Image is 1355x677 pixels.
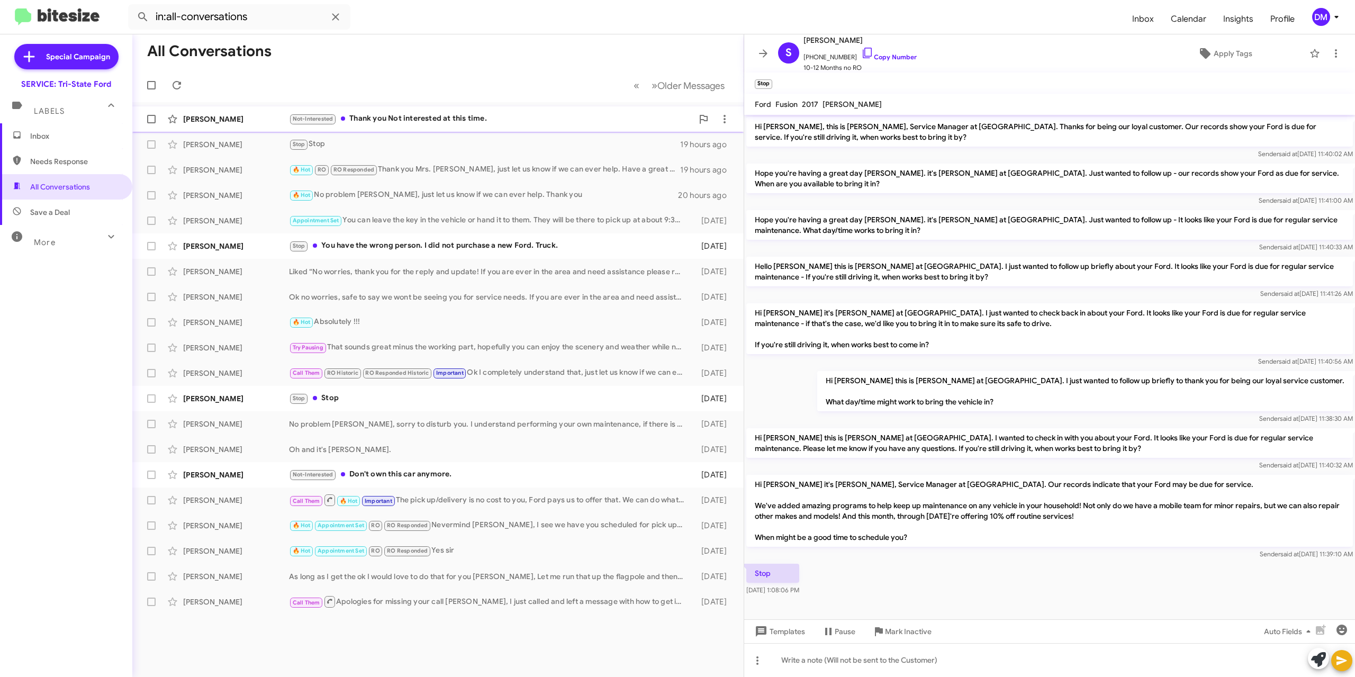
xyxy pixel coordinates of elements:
[1258,150,1353,158] span: Sender [DATE] 11:40:02 AM
[293,319,311,326] span: 🔥 Hot
[183,495,289,506] div: [PERSON_NAME]
[289,545,690,557] div: Yes sir
[690,470,735,480] div: [DATE]
[183,393,289,404] div: [PERSON_NAME]
[746,257,1353,286] p: Hello [PERSON_NAME] this is [PERSON_NAME] at [GEOGRAPHIC_DATA]. I just wanted to follow up briefl...
[1279,196,1298,204] span: said at
[293,547,311,554] span: 🔥 Hot
[823,100,882,109] span: [PERSON_NAME]
[289,113,693,125] div: Thank you Not interested at this time.
[1303,8,1343,26] button: DM
[293,522,311,529] span: 🔥 Hot
[289,240,690,252] div: You have the wrong person. I did not purchase a new Ford. Truck.
[1124,4,1162,34] a: Inbox
[293,242,305,249] span: Stop
[30,182,90,192] span: All Conversations
[1259,196,1353,204] span: Sender [DATE] 11:41:00 AM
[365,498,392,504] span: Important
[690,597,735,607] div: [DATE]
[289,367,690,379] div: Ok I completely understand that, just let us know if we can ever help.
[746,117,1353,147] p: Hi [PERSON_NAME], this is [PERSON_NAME], Service Manager at [GEOGRAPHIC_DATA]. Thanks for being o...
[775,100,798,109] span: Fusion
[183,342,289,353] div: [PERSON_NAME]
[46,51,110,62] span: Special Campaign
[690,292,735,302] div: [DATE]
[835,622,855,641] span: Pause
[183,292,289,302] div: [PERSON_NAME]
[1162,4,1215,34] a: Calendar
[1259,414,1353,422] span: Sender [DATE] 11:38:30 AM
[293,344,323,351] span: Try Pausing
[628,75,731,96] nav: Page navigation example
[802,100,818,109] span: 2017
[690,317,735,328] div: [DATE]
[1215,4,1262,34] a: Insights
[21,79,111,89] div: SERVICE: Tri-State Ford
[183,114,289,124] div: [PERSON_NAME]
[289,266,690,277] div: Liked “No worries, thank you for the reply and update! If you are ever in the area and need assis...
[755,100,771,109] span: Ford
[690,342,735,353] div: [DATE]
[657,80,725,92] span: Older Messages
[183,470,289,480] div: [PERSON_NAME]
[746,586,799,594] span: [DATE] 1:08:06 PM
[318,166,326,173] span: RO
[387,522,428,529] span: RO Responded
[1264,622,1315,641] span: Auto Fields
[289,214,690,227] div: You can leave the key in the vehicle or hand it to them. They will be there to pick up at about 9...
[690,241,735,251] div: [DATE]
[289,468,690,481] div: Don't own this car anymore.
[1260,550,1353,558] span: Sender [DATE] 11:39:10 AM
[690,546,735,556] div: [DATE]
[365,369,429,376] span: RO Responded Historic
[318,547,364,554] span: Appointment Set
[1281,290,1299,297] span: said at
[327,369,358,376] span: RO Historic
[30,131,120,141] span: Inbox
[183,165,289,175] div: [PERSON_NAME]
[746,564,799,583] p: Stop
[14,44,119,69] a: Special Campaign
[293,395,305,402] span: Stop
[1260,290,1353,297] span: Sender [DATE] 11:41:26 AM
[814,622,864,641] button: Pause
[147,43,272,60] h1: All Conversations
[289,138,680,150] div: Stop
[293,192,311,198] span: 🔥 Hot
[746,475,1353,547] p: Hi [PERSON_NAME] it's [PERSON_NAME], Service Manager at [GEOGRAPHIC_DATA]. Our records indicate t...
[293,166,311,173] span: 🔥 Hot
[690,419,735,429] div: [DATE]
[1145,44,1304,63] button: Apply Tags
[746,428,1353,458] p: Hi [PERSON_NAME] this is [PERSON_NAME] at [GEOGRAPHIC_DATA]. I wanted to check in with you about ...
[293,217,339,224] span: Appointment Set
[785,44,792,61] span: S
[183,571,289,582] div: [PERSON_NAME]
[652,79,657,92] span: »
[183,241,289,251] div: [PERSON_NAME]
[289,316,690,328] div: Absolutely !!!
[289,392,690,404] div: Stop
[746,164,1353,193] p: Hope you're having a great day [PERSON_NAME]. it's [PERSON_NAME] at [GEOGRAPHIC_DATA]. Just wante...
[1280,550,1299,558] span: said at
[289,493,690,507] div: The pick up/delivery is no cost to you, Ford pays us to offer that. We can do whatever is easier ...
[293,498,320,504] span: Call Them
[183,215,289,226] div: [PERSON_NAME]
[318,522,364,529] span: Appointment Set
[289,341,690,354] div: That sounds great minus the working part, hopefully you can enjoy the scenery and weather while n...
[293,599,320,606] span: Call Them
[885,622,932,641] span: Mark Inactive
[34,106,65,116] span: Labels
[183,368,289,378] div: [PERSON_NAME]
[183,444,289,455] div: [PERSON_NAME]
[861,53,917,61] a: Copy Number
[1258,357,1353,365] span: Sender [DATE] 11:40:56 AM
[803,62,917,73] span: 10-12 Months no RO
[753,622,805,641] span: Templates
[1259,243,1353,251] span: Sender [DATE] 11:40:33 AM
[803,34,917,47] span: [PERSON_NAME]
[183,139,289,150] div: [PERSON_NAME]
[34,238,56,247] span: More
